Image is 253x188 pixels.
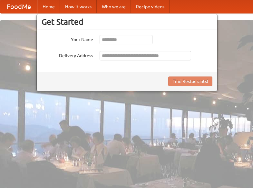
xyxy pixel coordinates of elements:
[37,0,60,13] a: Home
[42,35,93,43] label: Your Name
[42,17,212,27] h3: Get Started
[168,76,212,86] button: Find Restaurants!
[97,0,131,13] a: Who we are
[131,0,170,13] a: Recipe videos
[60,0,97,13] a: How it works
[0,0,37,13] a: FoodMe
[42,51,93,59] label: Delivery Address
